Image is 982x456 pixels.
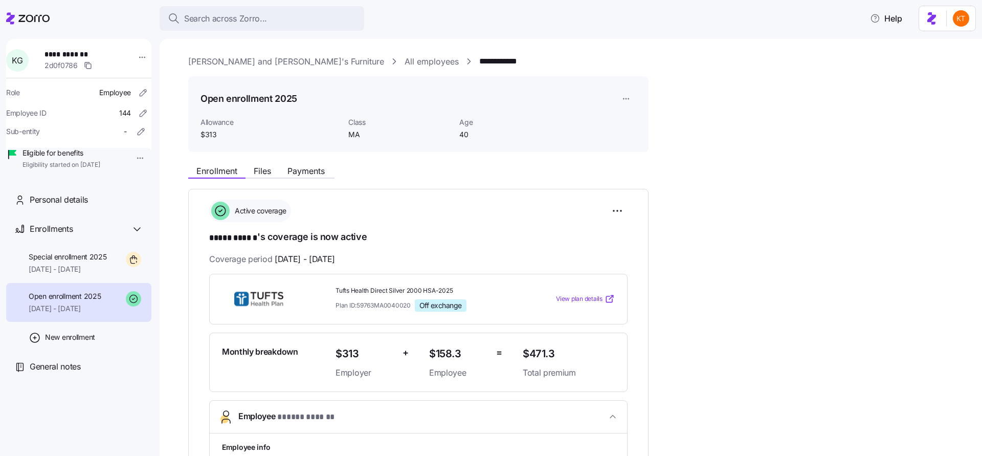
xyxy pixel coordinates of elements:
[348,129,451,140] span: MA
[459,129,562,140] span: 40
[45,332,95,342] span: New enrollment
[6,88,20,98] span: Role
[99,88,131,98] span: Employee
[336,301,411,310] span: Plan ID: 59763MA0040020
[405,55,459,68] a: All employees
[870,12,902,25] span: Help
[29,291,101,301] span: Open enrollment 2025
[29,303,101,314] span: [DATE] - [DATE]
[23,148,100,158] span: Eligible for benefits
[336,366,394,379] span: Employer
[222,287,296,311] img: THP Direct
[209,230,628,245] h1: 's coverage is now active
[188,55,384,68] a: [PERSON_NAME] and [PERSON_NAME]'s Furniture
[429,366,488,379] span: Employee
[30,360,81,373] span: General notes
[336,287,515,295] span: Tufts Health Direct Silver 2000 HSA-2025
[184,12,267,25] span: Search across Zorro...
[44,60,78,71] span: 2d0f0786
[953,10,969,27] img: aad2ddc74cf02b1998d54877cdc71599
[200,92,297,105] h1: Open enrollment 2025
[419,301,462,310] span: Off exchange
[523,366,615,379] span: Total premium
[287,167,325,175] span: Payments
[119,108,131,118] span: 144
[200,129,340,140] span: $313
[23,161,100,169] span: Eligibility started on [DATE]
[12,56,23,64] span: K G
[336,345,394,362] span: $313
[429,345,488,362] span: $158.3
[6,108,47,118] span: Employee ID
[232,206,286,216] span: Active coverage
[459,117,562,127] span: Age
[209,253,335,266] span: Coverage period
[348,117,451,127] span: Class
[30,223,73,235] span: Enrollments
[556,294,602,304] span: View plan details
[238,410,334,424] span: Employee
[496,345,502,360] span: =
[275,253,335,266] span: [DATE] - [DATE]
[160,6,364,31] button: Search across Zorro...
[254,167,271,175] span: Files
[222,345,298,358] span: Monthly breakdown
[862,8,910,29] button: Help
[222,442,615,452] h1: Employee info
[29,252,107,262] span: Special enrollment 2025
[29,264,107,274] span: [DATE] - [DATE]
[6,126,40,137] span: Sub-entity
[196,167,237,175] span: Enrollment
[200,117,340,127] span: Allowance
[124,126,127,137] span: -
[523,345,615,362] span: $471.3
[556,294,615,304] a: View plan details
[403,345,409,360] span: +
[30,193,88,206] span: Personal details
